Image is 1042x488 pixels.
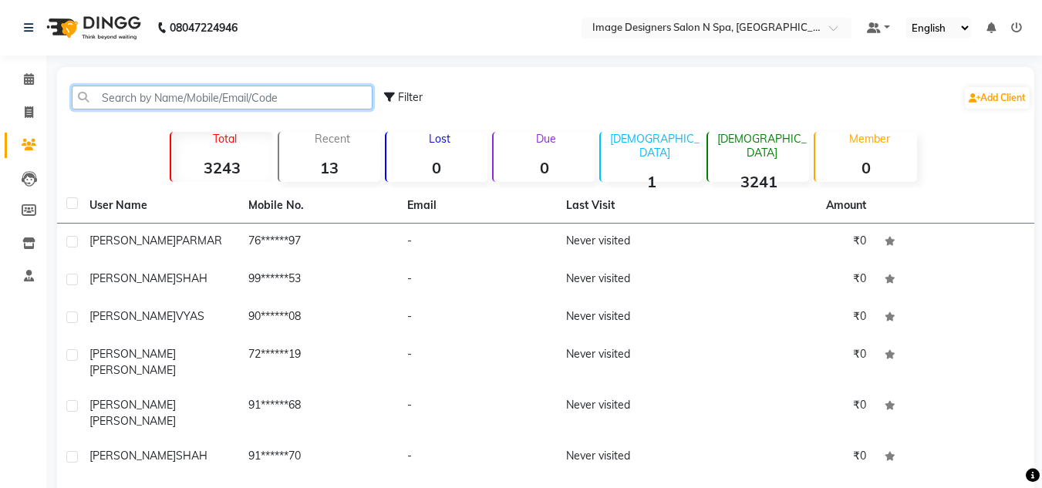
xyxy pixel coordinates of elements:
[557,299,716,337] td: Never visited
[176,309,204,323] span: VYAS
[176,449,207,463] span: SHAH
[717,224,875,261] td: ₹0
[285,132,380,146] p: Recent
[89,234,176,247] span: [PERSON_NAME]
[89,414,176,428] span: [PERSON_NAME]
[89,309,176,323] span: [PERSON_NAME]
[279,158,380,177] strong: 13
[557,439,716,476] td: Never visited
[398,188,557,224] th: Email
[717,388,875,439] td: ₹0
[557,261,716,299] td: Never visited
[717,299,875,337] td: ₹0
[557,224,716,261] td: Never visited
[386,158,487,177] strong: 0
[821,132,916,146] p: Member
[557,337,716,388] td: Never visited
[89,363,176,377] span: [PERSON_NAME]
[607,132,702,160] p: [DEMOGRAPHIC_DATA]
[393,132,487,146] p: Lost
[708,172,809,191] strong: 3241
[494,158,595,177] strong: 0
[89,271,176,285] span: [PERSON_NAME]
[170,6,238,49] b: 08047224946
[714,132,809,160] p: [DEMOGRAPHIC_DATA]
[80,188,239,224] th: User Name
[89,347,176,361] span: [PERSON_NAME]
[817,188,875,223] th: Amount
[398,224,557,261] td: -
[398,388,557,439] td: -
[176,234,222,247] span: PARMAR
[815,158,916,177] strong: 0
[171,158,272,177] strong: 3243
[965,87,1030,109] a: Add Client
[39,6,145,49] img: logo
[398,439,557,476] td: -
[717,439,875,476] td: ₹0
[176,271,207,285] span: SHAH
[601,172,702,191] strong: 1
[717,261,875,299] td: ₹0
[89,449,176,463] span: [PERSON_NAME]
[398,90,423,104] span: Filter
[398,261,557,299] td: -
[398,299,557,337] td: -
[72,86,373,109] input: Search by Name/Mobile/Email/Code
[497,132,595,146] p: Due
[717,337,875,388] td: ₹0
[239,188,398,224] th: Mobile No.
[557,388,716,439] td: Never visited
[557,188,716,224] th: Last Visit
[398,337,557,388] td: -
[89,398,176,412] span: [PERSON_NAME]
[177,132,272,146] p: Total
